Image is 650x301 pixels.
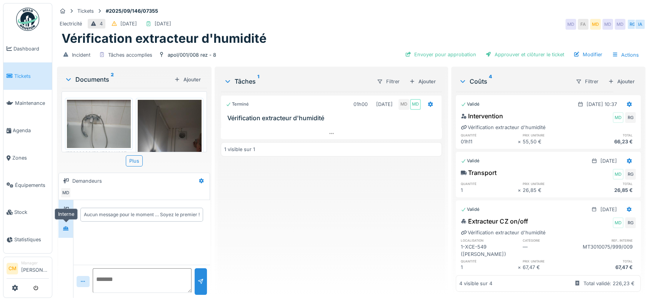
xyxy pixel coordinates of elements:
div: RG [625,112,636,123]
div: RG [625,217,636,228]
div: MD [602,19,613,30]
div: 1-XCE-549 ([PERSON_NAME]) [461,243,517,258]
span: Statistiques [14,236,49,243]
div: 1 [461,264,517,271]
h6: prix unitaire [522,133,579,138]
div: 26,85 € [522,187,579,194]
div: MD [615,19,625,30]
div: Transport [461,168,497,177]
div: MT3010075/999/009 [579,243,636,258]
div: Interne [55,209,78,220]
div: Demandeurs [72,177,102,185]
h6: total [579,133,636,138]
div: Vérification extracteur d'humidité [461,229,545,236]
div: [DATE] [600,206,617,213]
div: Electricité [60,20,82,27]
span: Dashboard [13,45,49,52]
a: Tickets [3,62,52,90]
div: Filtrer [373,76,403,87]
h6: localisation [461,238,517,243]
div: Modifier [570,49,605,60]
div: Coûts [459,77,569,86]
div: 1 visible sur 1 [224,146,255,153]
div: Envoyer pour approbation [402,49,479,60]
div: Validé [461,206,480,213]
div: Tâches [224,77,370,86]
li: CM [7,263,18,274]
strong: #2025/09/146/07355 [103,7,161,15]
div: Validé [461,101,480,108]
div: apol/001/008 rez - 8 [168,51,216,59]
div: Actions [608,49,642,61]
div: Filtrer [572,76,602,87]
a: Dashboard [3,35,52,62]
span: Stock [14,209,49,216]
a: Stock [3,199,52,226]
div: 01h00 [353,101,368,108]
div: — [522,243,579,258]
h6: prix unitaire [522,259,579,264]
div: Terminé [226,101,249,108]
li: [PERSON_NAME] [21,260,49,277]
div: [DATE] 10:37 [587,101,617,108]
span: Agenda [13,127,49,134]
div: Tâches accomplies [108,51,152,59]
a: Agenda [3,117,52,144]
div: MD [613,217,623,228]
div: MD [565,19,576,30]
div: Extracteur CZ on/off [461,217,528,226]
div: Manager [21,260,49,266]
div: Incident [72,51,90,59]
div: 01h11 [461,138,517,145]
div: Ajouter [605,76,638,87]
div: 17592239317847981418878208898753.jpg [65,150,133,157]
div: Intervention [461,111,503,121]
span: Équipements [15,182,49,189]
h6: total [579,181,636,186]
h6: total [579,259,636,264]
div: Aucun message pour le moment … Soyez le premier ! [84,211,200,218]
div: 67,47 € [579,264,636,271]
div: 4 visible sur 4 [459,280,492,287]
sup: 1 [257,77,259,86]
div: [DATE] [120,20,137,27]
div: Plus [126,155,143,166]
a: Équipements [3,172,52,199]
img: 1d8xsduvnetz1f86viy2csildx6x [67,100,131,148]
div: 55,50 € [522,138,579,145]
sup: 2 [111,75,114,84]
h6: quantité [461,259,517,264]
div: × [518,138,523,145]
span: Zones [12,154,49,161]
sup: 4 [489,77,492,86]
div: Tickets [77,7,94,15]
div: Approuver et clôturer le ticket [482,49,567,60]
div: Ajouter [406,76,439,87]
div: IA [635,19,645,30]
div: [DATE] [155,20,171,27]
div: [DATE] [376,101,393,108]
div: MD [590,19,601,30]
div: MD [613,169,623,180]
div: MD [613,112,623,123]
h6: quantité [461,181,517,186]
div: Validé [461,158,480,164]
h1: Vérification extracteur d'humidité [62,31,267,46]
div: Total validé: 226,23 € [583,280,635,287]
div: MD [410,99,421,110]
div: × [518,264,523,271]
h6: catégorie [522,238,579,243]
div: 1 [461,187,517,194]
div: MD [398,99,409,110]
div: [DATE] [600,157,617,165]
div: 4 [100,20,103,27]
a: Zones [3,144,52,172]
div: 67,47 € [522,264,579,271]
a: Maintenance [3,90,52,117]
span: Maintenance [15,99,49,107]
div: 26,85 € [579,187,636,194]
div: Vérification extracteur d'humidité [461,124,545,131]
h3: Vérification extracteur d'humidité [227,114,438,122]
h6: ref. interne [579,238,636,243]
div: RG [625,169,636,180]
